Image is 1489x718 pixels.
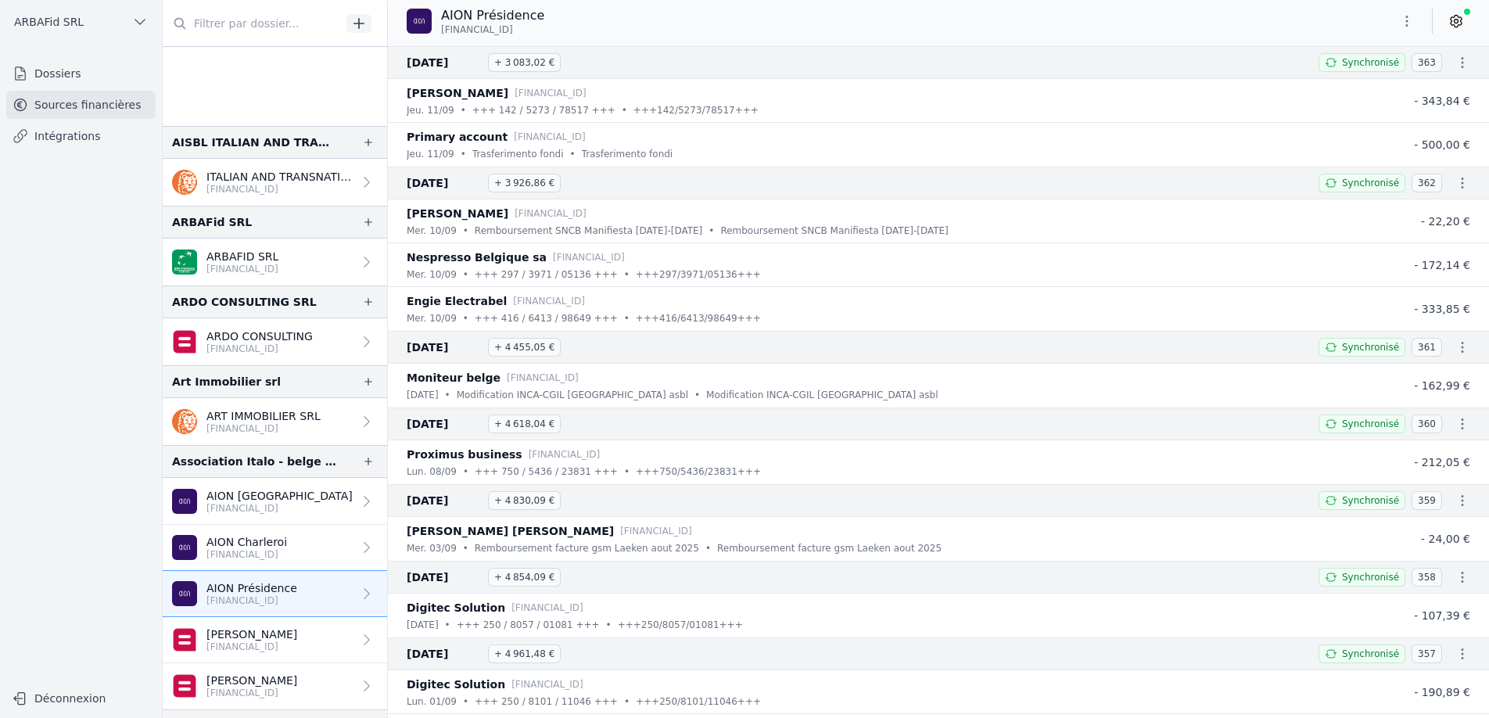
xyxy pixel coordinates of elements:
[172,673,197,698] img: belfius-1.png
[163,46,387,126] occluded-content: And 1 item before
[475,267,618,282] p: +++ 297 / 3971 / 05136 +++
[206,408,321,424] p: ART IMMOBILIER SRL
[636,464,761,479] p: +++750/5436/23831+++
[720,223,948,239] p: Remboursement SNCB Manifiesta [DATE]-[DATE]
[172,372,281,391] div: Art Immobilier srl
[407,675,505,694] p: Digitec Solution
[529,447,601,462] p: [FINANCIAL_ID]
[620,523,692,539] p: [FINANCIAL_ID]
[206,673,297,688] p: [PERSON_NAME]
[1342,648,1399,660] span: Synchronisé
[705,540,711,556] div: •
[14,14,84,30] span: ARBAFid SRL
[514,129,586,145] p: [FINANCIAL_ID]
[1412,338,1442,357] span: 361
[1421,215,1470,228] span: - 22,20 €
[633,102,759,118] p: +++142/5273/78517+++
[6,686,156,711] button: Déconnexion
[624,464,630,479] div: •
[163,398,387,445] a: ART IMMOBILIER SRL [FINANCIAL_ID]
[163,617,387,663] a: [PERSON_NAME] [FINANCIAL_ID]
[515,206,587,221] p: [FINANCIAL_ID]
[511,677,583,692] p: [FINANCIAL_ID]
[457,387,688,403] p: Modification INCA-CGIL [GEOGRAPHIC_DATA] asbl
[1412,491,1442,510] span: 359
[6,122,156,150] a: Intégrations
[172,250,197,275] img: BNP_BE_BUSINESS_GEBABEBB.png
[1412,568,1442,587] span: 358
[472,102,615,118] p: +++ 142 / 5273 / 78517 +++
[1342,341,1399,354] span: Synchronisé
[515,85,587,101] p: [FINANCIAL_ID]
[463,267,468,282] div: •
[6,9,156,34] button: ARBAFid SRL
[172,213,252,232] div: ARBAFid SRL
[163,663,387,709] a: [PERSON_NAME] [FINANCIAL_ID]
[461,102,466,118] div: •
[407,387,439,403] p: [DATE]
[172,329,197,354] img: belfius.png
[1412,644,1442,663] span: 357
[553,250,625,265] p: [FINANCIAL_ID]
[407,9,432,34] img: AION_BMPBBEBBXXX.png
[163,318,387,365] a: ARDO CONSULTING [FINANCIAL_ID]
[407,102,454,118] p: jeu. 11/09
[407,464,457,479] p: lun. 08/09
[206,263,278,275] p: [FINANCIAL_ID]
[6,91,156,119] a: Sources financières
[582,146,673,162] p: Trasferimento fondi
[206,534,287,550] p: AION Charleroi
[622,102,627,118] div: •
[513,293,585,309] p: [FINANCIAL_ID]
[1414,95,1470,107] span: - 343,84 €
[636,267,761,282] p: +++297/3971/05136+++
[407,174,482,192] span: [DATE]
[1412,53,1442,72] span: 363
[407,146,454,162] p: jeu. 11/09
[694,387,700,403] div: •
[445,387,450,403] div: •
[172,581,197,606] img: AION_BMPBBEBBXXX.png
[407,617,439,633] p: [DATE]
[407,204,508,223] p: [PERSON_NAME]
[463,223,468,239] div: •
[407,522,614,540] p: [PERSON_NAME] [PERSON_NAME]
[475,223,702,239] p: Remboursement SNCB Manifiesta [DATE]-[DATE]
[569,146,575,162] div: •
[407,694,457,709] p: lun. 01/09
[206,502,353,515] p: [FINANCIAL_ID]
[407,445,522,464] p: Proximus business
[1412,174,1442,192] span: 362
[407,53,482,72] span: [DATE]
[172,535,197,560] img: AION_BMPBBEBBXXX.png
[706,387,938,403] p: Modification INCA-CGIL [GEOGRAPHIC_DATA] asbl
[475,464,618,479] p: +++ 750 / 5436 / 23831 +++
[407,415,482,433] span: [DATE]
[709,223,714,239] div: •
[1412,415,1442,433] span: 360
[624,267,630,282] div: •
[475,694,618,709] p: +++ 250 / 8101 / 11046 +++
[206,343,313,355] p: [FINANCIAL_ID]
[1342,494,1399,507] span: Synchronisé
[206,641,297,653] p: [FINANCIAL_ID]
[441,23,513,36] span: [FINANCIAL_ID]
[163,525,387,571] a: AION Charleroi [FINANCIAL_ID]
[441,6,544,25] p: AION Présidence
[636,311,761,326] p: +++416/6413/98649+++
[488,491,561,510] span: + 4 830,09 €
[1342,177,1399,189] span: Synchronisé
[206,594,297,607] p: [FINANCIAL_ID]
[407,644,482,663] span: [DATE]
[172,409,197,434] img: ing.png
[636,694,761,709] p: +++250/8101/11046+++
[172,627,197,652] img: belfius-1.png
[172,293,317,311] div: ARDO CONSULTING SRL
[488,174,561,192] span: + 3 926,86 €
[407,248,547,267] p: Nespresso Belgique sa
[206,580,297,596] p: AION Présidence
[407,127,508,146] p: Primary account
[407,84,508,102] p: [PERSON_NAME]
[407,267,457,282] p: mer. 10/09
[1414,259,1470,271] span: - 172,14 €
